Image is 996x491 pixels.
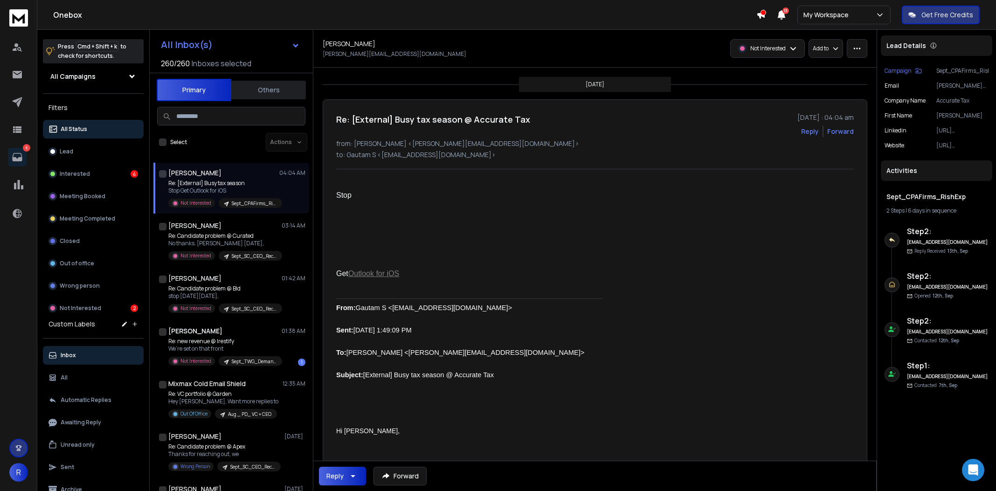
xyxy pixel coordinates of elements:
[168,443,280,450] p: Re: Candidate problem @ Apex
[231,80,306,100] button: Others
[298,359,305,366] div: 1
[907,315,989,326] h6: Step 2 :
[881,160,992,181] div: Activities
[161,58,190,69] span: 260 / 260
[336,113,530,126] h1: Re: [External] Busy tax season @ Accurate Tax
[885,97,926,104] p: Company Name
[43,232,144,250] button: Closed
[170,138,187,146] label: Select
[936,112,989,119] p: [PERSON_NAME]
[8,148,27,166] a: 6
[782,7,789,14] span: 13
[61,125,87,133] p: All Status
[907,226,989,237] h6: Step 2 :
[61,419,101,426] p: Awaiting Reply
[230,463,275,470] p: Sept_SC_CEO_Recruitment Agency_B2B_$2M+_USA
[161,40,213,49] h1: All Inbox(s)
[348,270,399,277] a: Outlook for iOS
[43,368,144,387] button: All
[914,337,959,344] p: Contacted
[61,374,68,381] p: All
[50,72,96,81] h1: All Campaigns
[914,248,968,255] p: Reply Received
[336,427,400,435] span: Hi [PERSON_NAME],
[936,67,989,75] p: Sept_CPAFirms_RishExp
[60,304,101,312] p: Not Interested
[902,6,980,24] button: Get Free Credits
[750,45,786,52] p: Not Interested
[168,379,246,388] h1: Mixmax Cold Email Shield
[936,97,989,104] p: Accurate Tax
[801,127,819,136] button: Reply
[43,142,144,161] button: Lead
[180,463,210,470] p: Wrong Person
[180,410,207,417] p: Out Of Office
[586,81,604,88] p: [DATE]
[131,170,138,178] div: 4
[53,9,756,21] h1: Onebox
[232,200,277,207] p: Sept_CPAFirms_RishExp
[43,299,144,318] button: Not Interested2
[907,328,989,335] h6: [EMAIL_ADDRESS][DOMAIN_NAME]
[885,112,912,119] p: First Name
[48,319,95,329] h3: Custom Labels
[9,463,28,482] button: R
[323,50,466,58] p: [PERSON_NAME][EMAIL_ADDRESS][DOMAIN_NAME]
[180,252,211,259] p: Not Interested
[60,237,80,245] p: Closed
[153,35,307,54] button: All Inbox(s)
[936,127,989,134] p: [URL][DOMAIN_NAME][PERSON_NAME][PERSON_NAME]
[319,467,366,485] button: Reply
[803,10,852,20] p: My Workspace
[168,338,280,345] p: Re: new revenue @ Irestify
[813,45,829,52] p: Add to
[43,101,144,114] h3: Filters
[336,150,854,159] p: to: Gautam S <[EMAIL_ADDRESS][DOMAIN_NAME]>
[168,432,221,441] h1: [PERSON_NAME]
[373,467,427,485] button: Forward
[908,207,956,214] span: 6 days in sequence
[232,253,277,260] p: Sept_SC_CEO_Recruitment Agency_B2B_$2M+_USA
[43,67,144,86] button: All Campaigns
[885,142,904,149] p: website
[282,327,305,335] p: 01:38 AM
[907,360,989,371] h6: Step 1 :
[886,41,926,50] p: Lead Details
[192,58,251,69] h3: Inboxes selected
[168,232,280,240] p: Re: Candidate problem @ Curated
[61,463,74,471] p: Sent
[43,413,144,432] button: Awaiting Reply
[885,67,912,75] p: Campaign
[168,187,280,194] p: Stop Get Outlook for iOS
[60,170,90,178] p: Interested
[797,113,854,122] p: [DATE] : 04:04 am
[168,345,280,353] p: We’re set on that front
[9,9,28,27] img: logo
[232,358,277,365] p: Sept_TWG_DemandGen_USA_Smallbiz
[43,458,144,477] button: Sent
[948,248,968,254] span: 13th, Sep
[284,433,305,440] p: [DATE]
[323,39,375,48] h1: [PERSON_NAME]
[885,82,899,90] p: Email
[43,165,144,183] button: Interested4
[168,450,280,458] p: Thanks for reaching out, we
[168,292,280,300] p: stop [DATE][DATE],
[43,120,144,138] button: All Status
[921,10,973,20] p: Get Free Credits
[936,82,989,90] p: [PERSON_NAME][EMAIL_ADDRESS][DOMAIN_NAME]
[43,209,144,228] button: Meeting Completed
[886,192,987,201] h1: Sept_CPAFirms_RishExp
[907,284,989,290] h6: [EMAIL_ADDRESS][DOMAIN_NAME]
[907,270,989,282] h6: Step 2 :
[168,221,221,230] h1: [PERSON_NAME]
[962,459,984,481] div: Open Intercom Messenger
[228,411,271,418] p: Aug _ PD_ VC + CEO
[326,471,344,481] div: Reply
[336,349,346,356] b: To:
[180,200,211,207] p: Not Interested
[43,254,144,273] button: Out of office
